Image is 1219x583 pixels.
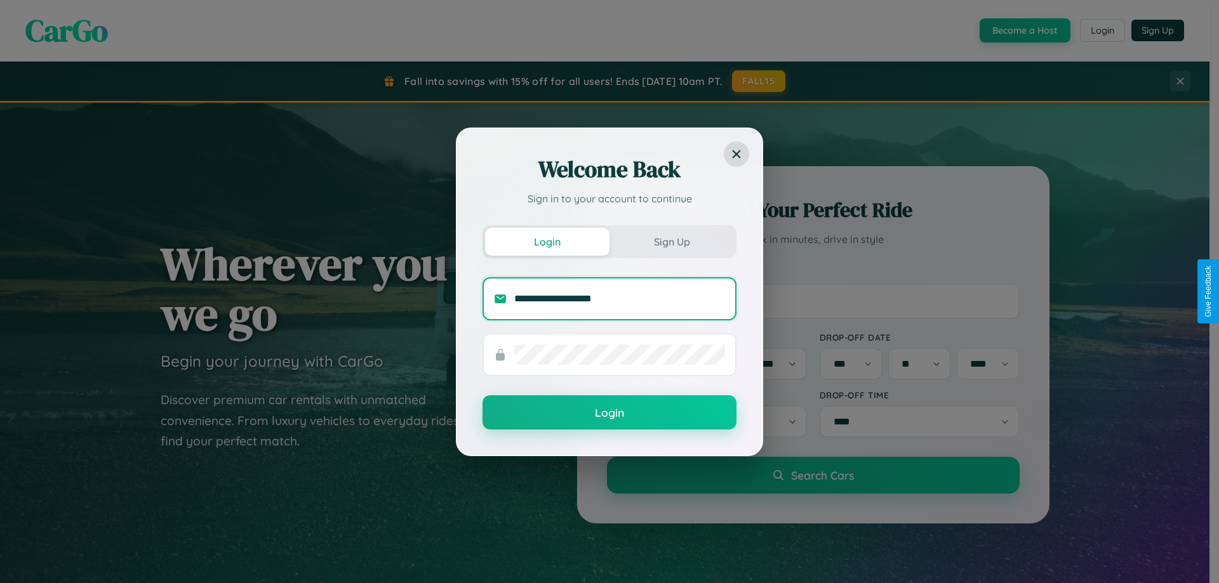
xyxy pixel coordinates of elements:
[483,154,736,185] h2: Welcome Back
[483,191,736,206] p: Sign in to your account to continue
[1204,266,1213,317] div: Give Feedback
[485,228,609,256] button: Login
[483,395,736,429] button: Login
[609,228,734,256] button: Sign Up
